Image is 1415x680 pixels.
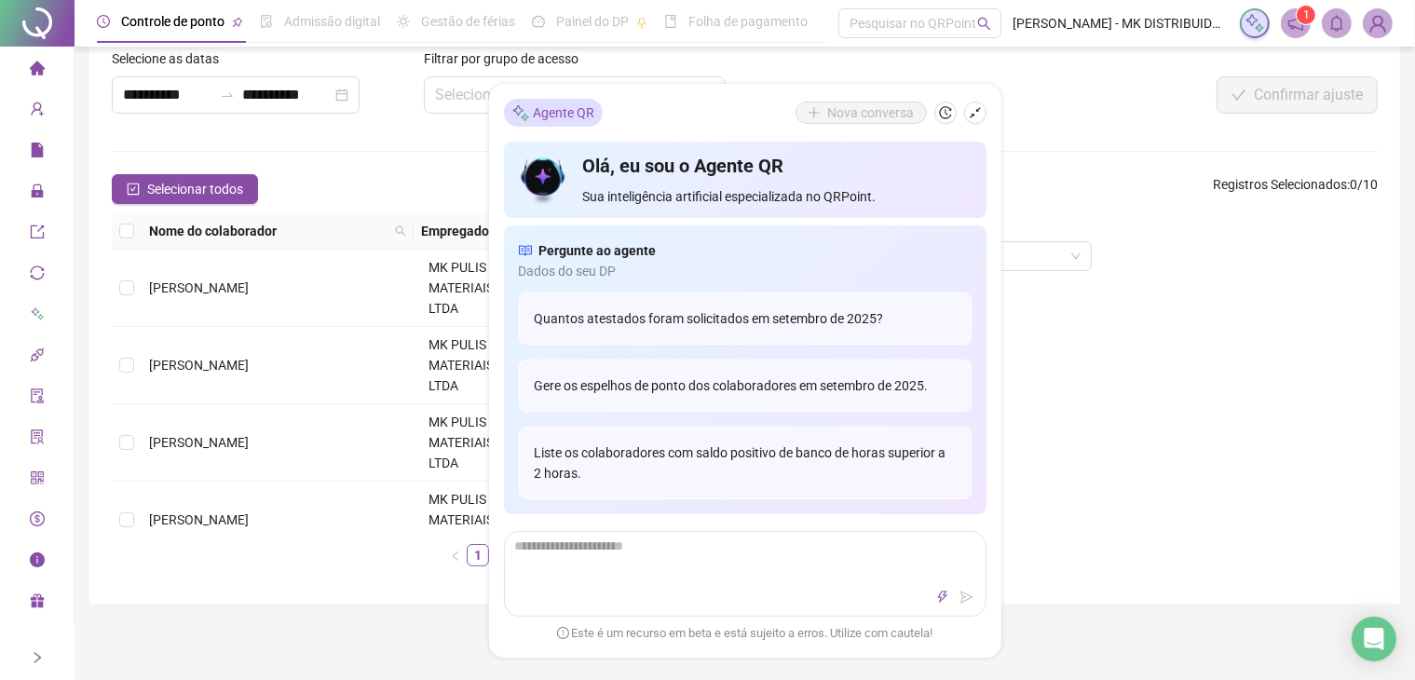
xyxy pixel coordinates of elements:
[30,257,45,294] span: sync
[30,216,45,253] span: export
[519,360,972,412] div: Gere os espelhos de ponto dos colaboradores em setembro de 2025.
[932,586,954,608] button: thunderbolt
[936,591,949,604] span: thunderbolt
[444,544,467,566] button: left
[421,221,595,241] span: Empregador
[30,134,45,171] span: file
[1287,15,1304,32] span: notification
[424,48,591,69] label: Filtrar por grupo de acesso
[31,651,44,664] span: right
[220,88,235,102] span: to
[220,88,235,102] span: swap-right
[30,339,45,376] span: api
[1364,9,1392,37] img: 17959
[539,240,657,261] span: Pergunte ao agente
[30,52,45,89] span: home
[149,221,388,241] span: Nome do colaborador
[511,102,530,122] img: sparkle-icon.fc2bf0ac1784a2077858766a79e2daf3.svg
[121,14,224,29] span: Controle de ponto
[636,17,647,28] span: pushpin
[1352,617,1396,661] div: Open Intercom Messenger
[796,102,927,124] button: Nova conversa
[127,183,140,196] span: check-square
[149,280,249,295] span: [PERSON_NAME]
[429,260,617,316] span: MK PULIS DISTRIBUIDORA DE MATERIAIS PARA CONSTRUÇÃO LTDA
[97,15,110,28] span: clock-circle
[956,586,978,608] button: send
[1013,13,1229,34] span: [PERSON_NAME] - MK DISTRIBUIDORA
[30,585,45,622] span: gift
[30,544,45,581] span: info-circle
[1303,8,1310,21] span: 1
[395,225,406,237] span: search
[284,14,380,29] span: Admissão digital
[391,217,410,245] span: search
[30,93,45,130] span: user-add
[30,503,45,540] span: dollar
[444,544,467,566] li: Página anterior
[421,14,515,29] span: Gestão de férias
[519,292,972,345] div: Quantos atestados foram solicitados em setembro de 2025?
[1328,15,1345,32] span: bell
[429,337,617,393] span: MK PULIS DISTRIBUIDORA DE MATERIAIS PARA CONSTRUÇÃO LTDA
[260,15,273,28] span: file-done
[468,545,488,565] a: 1
[582,153,971,179] h4: Olá, eu sou o Agente QR
[30,175,45,212] span: lock
[1213,177,1347,192] span: Registros Selecionados
[429,415,617,470] span: MK PULIS DISTRIBUIDORA DE MATERIAIS PARA CONSTRUÇÃO LTDA
[467,544,489,566] li: 1
[519,153,568,207] img: icon
[429,492,617,548] span: MK PULIS DISTRIBUIDORA DE MATERIAIS PARA CONSTRUÇÃO LTDA
[688,14,808,29] span: Folha de pagamento
[519,427,972,499] div: Liste os colaboradores com saldo positivo de banco de horas superior a 2 horas.
[939,106,952,119] span: history
[149,358,249,373] span: [PERSON_NAME]
[232,17,243,28] span: pushpin
[147,179,243,199] span: Selecionar todos
[112,174,258,204] button: Selecionar todos
[397,15,410,28] span: sun
[557,626,569,638] span: exclamation-circle
[30,380,45,417] span: audit
[1213,174,1378,204] span: : 0 / 10
[149,512,249,527] span: [PERSON_NAME]
[1217,76,1378,114] button: Confirmar ajuste
[1297,6,1315,24] sup: 1
[664,15,677,28] span: book
[112,48,231,69] label: Selecione as datas
[30,421,45,458] span: solution
[1245,13,1265,34] img: sparkle-icon.fc2bf0ac1784a2077858766a79e2daf3.svg
[519,261,972,281] span: Dados do seu DP
[30,462,45,499] span: qrcode
[557,624,933,643] span: Este é um recurso em beta e está sujeito a erros. Utilize com cautela!
[519,240,532,261] span: read
[504,99,603,127] div: Agente QR
[977,17,991,31] span: search
[450,551,461,562] span: left
[556,14,629,29] span: Painel do DP
[969,106,982,119] span: shrink
[532,15,545,28] span: dashboard
[582,186,971,207] span: Sua inteligência artificial especializada no QRPoint.
[149,435,249,450] span: [PERSON_NAME]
